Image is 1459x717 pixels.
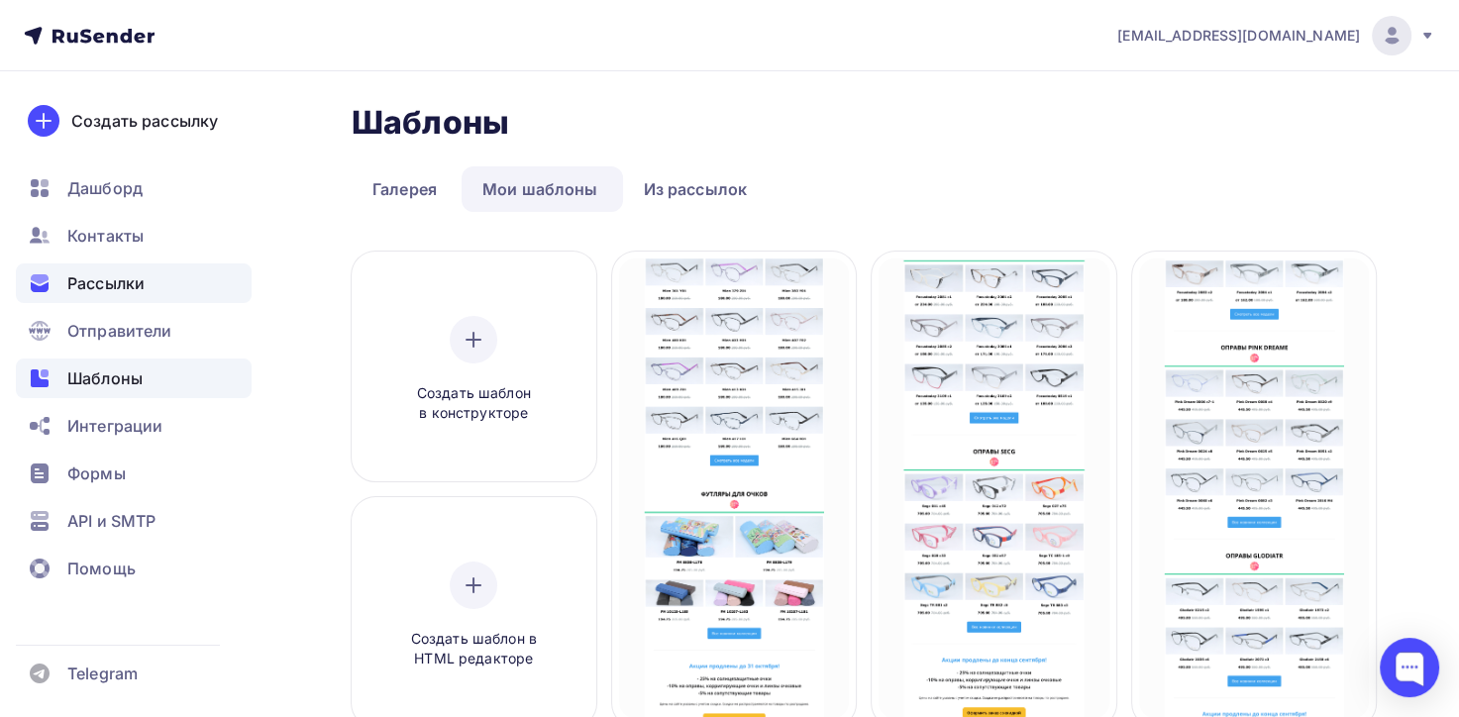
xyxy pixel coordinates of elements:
[16,263,252,303] a: Рассылки
[379,629,568,669] span: Создать шаблон в HTML редакторе
[1117,26,1360,46] span: [EMAIL_ADDRESS][DOMAIN_NAME]
[67,461,126,485] span: Формы
[67,662,138,685] span: Telegram
[16,168,252,208] a: Дашборд
[67,224,144,248] span: Контакты
[67,509,156,533] span: API и SMTP
[67,271,145,295] span: Рассылки
[16,311,252,351] a: Отправители
[16,358,252,398] a: Шаблоны
[16,454,252,493] a: Формы
[352,166,458,212] a: Галерея
[16,216,252,256] a: Контакты
[71,109,218,133] div: Создать рассылку
[462,166,619,212] a: Мои шаблоны
[67,557,136,580] span: Помощь
[1117,16,1435,55] a: [EMAIL_ADDRESS][DOMAIN_NAME]
[352,103,509,143] h2: Шаблоны
[67,319,172,343] span: Отправители
[67,414,162,438] span: Интеграции
[67,366,143,390] span: Шаблоны
[67,176,143,200] span: Дашборд
[623,166,769,212] a: Из рассылок
[379,383,568,424] span: Создать шаблон в конструкторе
